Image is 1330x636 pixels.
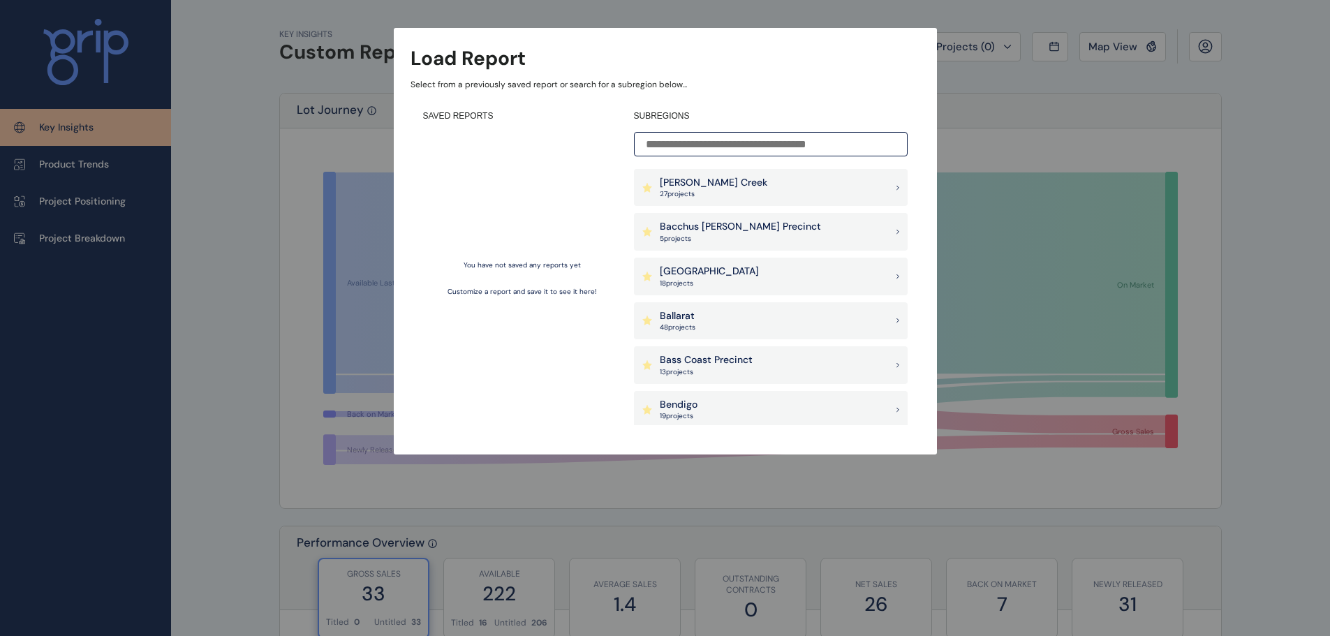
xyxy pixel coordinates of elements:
[660,411,697,421] p: 19 project s
[660,309,695,323] p: Ballarat
[448,287,597,297] p: Customize a report and save it to see it here!
[464,260,581,270] p: You have not saved any reports yet
[660,323,695,332] p: 48 project s
[423,110,621,122] h4: SAVED REPORTS
[660,176,767,190] p: [PERSON_NAME] Creek
[660,265,759,279] p: [GEOGRAPHIC_DATA]
[660,279,759,288] p: 18 project s
[411,79,920,91] p: Select from a previously saved report or search for a subregion below...
[660,367,753,377] p: 13 project s
[634,110,908,122] h4: SUBREGIONS
[660,234,821,244] p: 5 project s
[411,45,526,72] h3: Load Report
[660,189,767,199] p: 27 project s
[660,398,697,412] p: Bendigo
[660,353,753,367] p: Bass Coast Precinct
[660,220,821,234] p: Bacchus [PERSON_NAME] Precinct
